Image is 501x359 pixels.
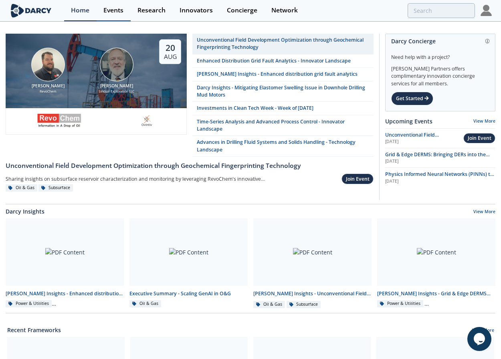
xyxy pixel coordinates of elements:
div: Oil & Gas [6,184,37,192]
div: Subsurface [287,301,321,308]
a: Upcoming Events [385,117,432,125]
span: Physics Informed Neural Networks (PINNs) to Accelerate Subsurface Scenario Analysis [385,171,494,185]
button: Join Event [463,133,495,144]
div: RevoChem [17,89,80,94]
div: Power & Utilities [6,300,52,307]
div: Subsurface [38,184,73,192]
a: Time-Series Analysis and Advanced Process Control - Innovator Landscape [192,115,374,136]
div: Sinclair Exploration LLC [85,89,148,94]
div: [PERSON_NAME] Partners offers complimentary innovation concierge services for all members. [391,61,489,87]
div: Unconventional Field Development Optimization through Geochemical Fingerprinting Technology [6,161,374,171]
a: Unconventional Field Development Optimization through Geochemical Fingerprinting Technology [DATE] [385,131,463,145]
div: Network [271,7,298,14]
a: View More [473,209,495,216]
span: Unconventional Field Development Optimization through Geochemical Fingerprinting Technology [385,131,449,160]
a: Investments in Clean Tech Week - Week of [DATE] [192,102,374,115]
div: Oil & Gas [129,300,161,307]
img: ovintiv.com.png [139,112,156,129]
img: Profile [481,5,492,16]
div: [PERSON_NAME] [85,83,148,89]
img: John Sinclair [100,48,133,81]
a: [PERSON_NAME] Insights - Enhanced distribution grid fault analytics [192,68,374,81]
div: Home [71,7,89,14]
div: Events [103,7,123,14]
div: [PERSON_NAME] Insights - Unconventional Field Development Optimization through Geochemical Finger... [253,290,372,297]
a: Unconventional Field Development Optimization through Geochemical Fingerprinting Technology [192,34,374,54]
a: PDF Content [PERSON_NAME] Insights - Unconventional Field Development Optimization through Geoche... [250,218,374,309]
div: Join Event [468,135,491,142]
a: Unconventional Field Development Optimization through Geochemical Fingerprinting Technology [6,157,374,170]
img: logo-wide.svg [9,4,53,18]
a: Recent Frameworks [7,326,61,334]
div: [PERSON_NAME] [17,83,80,89]
input: Advanced Search [408,3,475,18]
a: PDF Content Executive Summary - Scaling GenAI in O&G Oil & Gas [127,218,250,309]
a: Physics Informed Neural Networks (PINNs) to Accelerate Subsurface Scenario Analysis [DATE] [385,171,495,184]
a: Enhanced Distribution Grid Fault Analytics - Innovator Landscape [192,54,374,68]
div: Power & Utilities [377,300,423,307]
a: Advances in Drilling Fluid Systems and Solids Handling - Technology Landscape [192,136,374,157]
div: Need help with a project? [391,48,489,61]
a: Darcy Insights [6,207,44,216]
div: Executive Summary - Scaling GenAI in O&G [129,290,248,297]
iframe: chat widget [467,327,493,351]
a: Darcy Insights - Mitigating Elastomer Swelling Issue in Downhole Drilling Mud Motors [192,81,374,102]
img: Bob Aylsworth [31,48,65,81]
div: [DATE] [385,158,495,165]
div: Darcy Concierge [391,34,489,48]
div: Unconventional Field Development Optimization through Geochemical Fingerprinting Technology [197,36,370,51]
div: Concierge [227,7,257,14]
img: revochem.com.png [37,112,82,129]
a: PDF Content [PERSON_NAME] Insights - Grid & Edge DERMS Integration Power & Utilities [374,218,498,309]
div: [DATE] [385,139,463,145]
div: Sharing insights on subsurface reservoir characterization and monitoring by leveraging RevoChem's... [6,173,275,184]
img: information.svg [485,39,490,43]
div: Join Event [346,175,370,183]
a: PDF Content [PERSON_NAME] Insights - Enhanced distribution grid fault analytics Power & Utilities [3,218,127,309]
div: [DATE] [385,178,495,185]
a: Grid & Edge DERMS: Bringing DERs into the Control Room [DATE] [385,151,495,165]
a: View More [473,118,495,124]
div: Oil & Gas [253,301,285,308]
div: Get Started [391,92,433,105]
a: Bob Aylsworth [PERSON_NAME] RevoChem John Sinclair [PERSON_NAME] Sinclair Exploration LLC 20 Aug [6,34,187,157]
div: [PERSON_NAME] Insights - Grid & Edge DERMS Integration [377,290,495,297]
div: 20 [164,42,177,53]
span: Grid & Edge DERMS: Bringing DERs into the Control Room [385,151,490,165]
div: Research [137,7,166,14]
button: Join Event [341,173,374,184]
div: [PERSON_NAME] Insights - Enhanced distribution grid fault analytics [6,290,124,297]
div: Innovators [180,7,213,14]
div: Aug [164,53,177,61]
